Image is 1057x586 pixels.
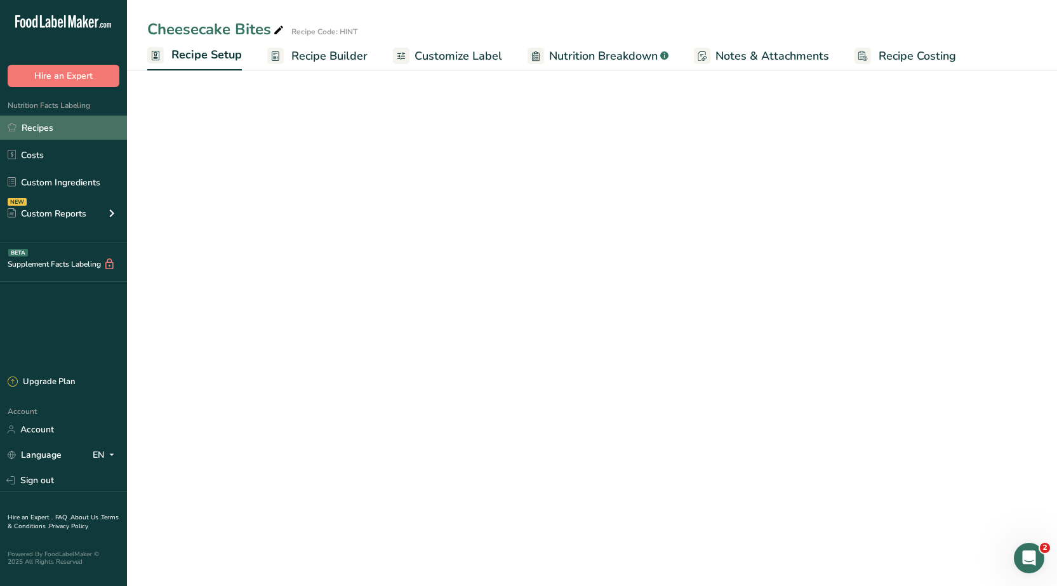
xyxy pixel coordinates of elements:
span: 2 [1040,543,1050,553]
span: Recipe Costing [879,48,956,65]
a: Hire an Expert . [8,513,53,522]
span: Recipe Setup [171,46,242,63]
span: Recipe Builder [291,48,368,65]
a: Notes & Attachments [694,42,829,70]
span: Notes & Attachments [715,48,829,65]
button: Hire an Expert [8,65,119,87]
a: Recipe Setup [147,41,242,71]
a: Privacy Policy [49,522,88,531]
a: Customize Label [393,42,502,70]
a: Language [8,444,62,466]
span: Customize Label [415,48,502,65]
div: BETA [8,249,28,256]
div: Powered By FoodLabelMaker © 2025 All Rights Reserved [8,550,119,566]
div: Cheesecake Bites [147,18,286,41]
a: FAQ . [55,513,70,522]
a: Recipe Builder [267,42,368,70]
div: Upgrade Plan [8,376,75,389]
a: Nutrition Breakdown [528,42,668,70]
iframe: Intercom live chat [1014,543,1044,573]
a: Terms & Conditions . [8,513,119,531]
a: Recipe Costing [854,42,956,70]
span: Nutrition Breakdown [549,48,658,65]
div: Recipe Code: HINT [291,26,357,37]
div: Custom Reports [8,207,86,220]
a: About Us . [70,513,101,522]
div: EN [93,448,119,463]
div: NEW [8,198,27,206]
